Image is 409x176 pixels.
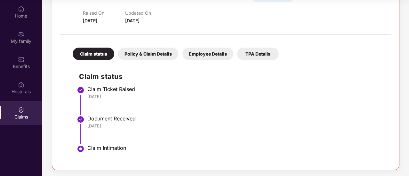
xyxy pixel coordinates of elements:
[87,123,385,129] div: [DATE]
[237,48,279,60] div: TPA Details
[182,48,233,60] div: Employee Details
[87,94,385,99] div: [DATE]
[18,107,24,113] img: svg+xml;base64,PHN2ZyBpZD0iQ2xhaW0iIHhtbG5zPSJodHRwOi8vd3d3LnczLm9yZy8yMDAwL3N2ZyIgd2lkdGg9IjIwIi...
[77,86,84,94] img: svg+xml;base64,PHN2ZyBpZD0iU3RlcC1Eb25lLTMyeDMyIiB4bWxucz0iaHR0cDovL3d3dy53My5vcmcvMjAwMC9zdmciIH...
[18,81,24,88] img: svg+xml;base64,PHN2ZyBpZD0iSG9zcGl0YWxzIiB4bWxucz0iaHR0cDovL3d3dy53My5vcmcvMjAwMC9zdmciIHdpZHRoPS...
[125,18,140,23] span: [DATE]
[77,145,84,153] img: svg+xml;base64,PHN2ZyBpZD0iU3RlcC1BY3RpdmUtMzJ4MzIiIHhtbG5zPSJodHRwOi8vd3d3LnczLm9yZy8yMDAwL3N2Zy...
[18,6,24,12] img: svg+xml;base64,PHN2ZyBpZD0iSG9tZSIgeG1sbnM9Imh0dHA6Ly93d3cudzMub3JnLzIwMDAvc3ZnIiB3aWR0aD0iMjAiIG...
[87,86,385,92] div: Claim Ticket Raised
[83,18,97,23] span: [DATE]
[83,10,125,16] p: Raised On
[125,10,167,16] p: Updated On
[87,145,385,151] div: Claim Intimation
[118,48,178,60] div: Policy & Claim Details
[77,116,84,123] img: svg+xml;base64,PHN2ZyBpZD0iU3RlcC1Eb25lLTMyeDMyIiB4bWxucz0iaHR0cDovL3d3dy53My5vcmcvMjAwMC9zdmciIH...
[18,31,24,37] img: svg+xml;base64,PHN2ZyB3aWR0aD0iMjAiIGhlaWdodD0iMjAiIHZpZXdCb3g9IjAgMCAyMCAyMCIgZmlsbD0ibm9uZSIgeG...
[73,48,114,60] div: Claim status
[18,56,24,63] img: svg+xml;base64,PHN2ZyBpZD0iQmVuZWZpdHMiIHhtbG5zPSJodHRwOi8vd3d3LnczLm9yZy8yMDAwL3N2ZyIgd2lkdGg9Ij...
[87,115,385,122] div: Document Received
[79,71,385,82] h2: Claim status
